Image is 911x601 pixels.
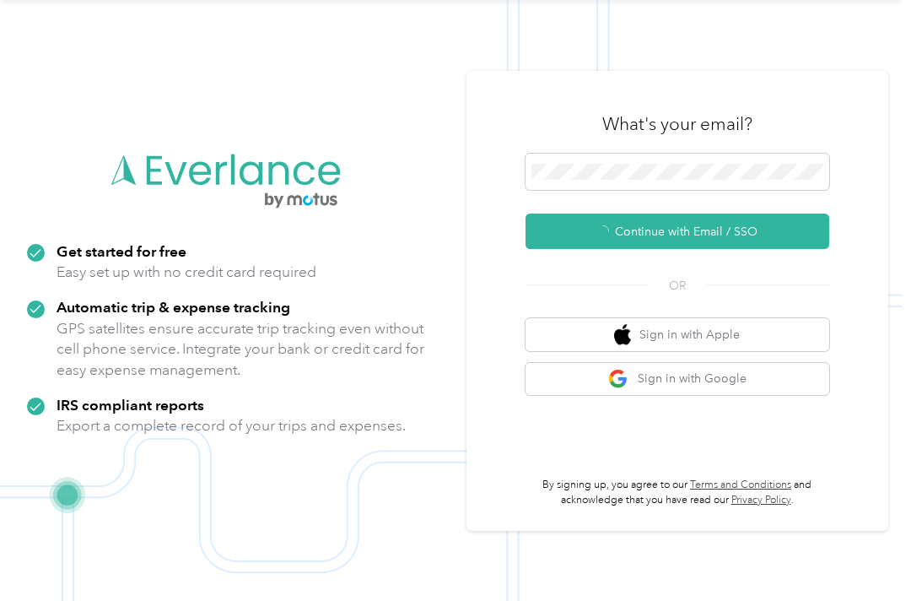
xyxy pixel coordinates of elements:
[602,112,752,136] h3: What's your email?
[57,242,186,260] strong: Get started for free
[648,277,707,295] span: OR
[526,478,829,507] p: By signing up, you agree to our and acknowledge that you have read our .
[57,396,204,414] strong: IRS compliant reports
[817,506,911,601] iframe: Everlance-gr Chat Button Frame
[690,479,791,491] a: Terms and Conditions
[57,298,290,316] strong: Automatic trip & expense tracking
[526,363,829,396] button: google logoSign in with Google
[57,415,406,436] p: Export a complete record of your trips and expenses.
[731,494,791,506] a: Privacy Policy
[526,214,829,249] button: Continue with Email / SSO
[57,262,316,283] p: Easy set up with no credit card required
[614,324,631,345] img: apple logo
[526,318,829,351] button: apple logoSign in with Apple
[608,369,629,390] img: google logo
[57,318,425,381] p: GPS satellites ensure accurate trip tracking even without cell phone service. Integrate your bank...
